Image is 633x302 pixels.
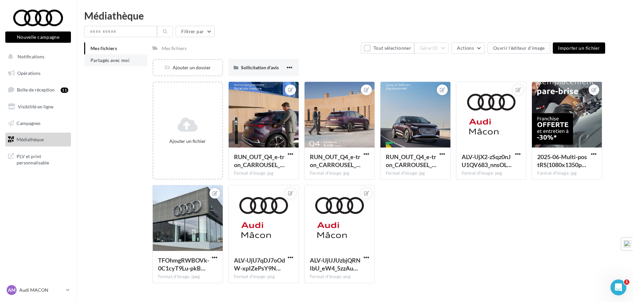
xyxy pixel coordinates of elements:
[5,31,71,43] button: Nouvelle campagne
[432,45,438,51] span: (0)
[158,257,209,272] span: TFOhmgRWBOVk-0C1cyT9Lu-pkB67dYCra2m3Ar6ZFc-2BX8T0TqHrjGp0WV6IuKtpwWcC_DZeR7C0VY9Ww=s0
[158,274,217,280] div: Format d'image: jpeg
[4,50,70,64] button: Notifications
[488,42,550,54] button: Ouvrir l'éditeur d'image
[17,70,40,76] span: Opérations
[310,257,361,272] span: ALV-UjUJUzbjQRNIbU_eW4_5zzAuUT_I-Sdi5-HbiIMDps4y3YbNBd9Y
[4,66,72,80] a: Opérations
[310,274,369,280] div: Format d'image: png
[462,153,512,168] span: ALV-UjX2-zSqz0nJU1QV683_nnsOLqFpNq4tyWk-WMdlD1i7qfo1aAWr
[162,45,187,52] div: Mes fichiers
[18,104,53,109] span: Visibilité en ligne
[176,26,215,37] button: Filtrer par
[17,137,44,142] span: Médiathèque
[4,149,72,169] a: PLV et print personnalisable
[310,170,369,176] div: Format d'image: jpg
[457,45,474,51] span: Actions
[17,152,68,166] span: PLV et print personnalisable
[624,279,629,285] span: 1
[537,170,597,176] div: Format d'image: jpg
[4,83,72,97] a: Boîte de réception11
[610,279,626,295] iframe: Intercom live chat
[90,57,130,63] span: Partagés avec moi
[462,170,521,176] div: Format d'image: png
[17,87,55,92] span: Boîte de réception
[451,42,485,54] button: Actions
[4,116,72,130] a: Campagnes
[234,257,285,272] span: ALV-UjU7qDJ7oOdW-xpIZePsY9Nt9xriPRs8mPS7hftC9jg63jUSPw9W
[153,64,222,71] div: Ajouter un dossier
[4,100,72,114] a: Visibilité en ligne
[156,138,219,145] div: Ajouter un fichier
[386,170,445,176] div: Format d'image: jpg
[18,54,44,59] span: Notifications
[61,88,68,93] div: 11
[84,11,625,21] div: Médiathèque
[414,42,449,54] button: Gérer(0)
[241,65,279,70] span: Sollicitation d'avis
[558,45,600,51] span: Importer un fichier
[17,120,40,126] span: Campagnes
[5,284,71,296] a: AM Audi MACON
[537,153,587,168] span: 2025-06-Multi-postRS(1080x1350px)Offre-pare-brise-franchise-offerteVF4
[234,274,293,280] div: Format d'image: png
[361,42,414,54] button: Tout sélectionner
[386,153,436,168] span: RUN_OUT_Q4_e-tron_CARROUSEL_1080x1350_E3_LOM3_COVOITURER
[4,133,72,147] a: Médiathèque
[234,170,293,176] div: Format d'image: jpg
[553,42,605,54] button: Importer un fichier
[234,153,285,168] span: RUN_OUT_Q4_e-tron_CARROUSEL_1080x1350_E2_LOM2_TRANSPORTS
[19,287,63,293] p: Audi MACON
[8,287,16,293] span: AM
[90,45,117,51] span: Mes fichiers
[310,153,361,168] span: RUN_OUT_Q4_e-tron_CARROUSEL_1080x1350_E1_LOM3_COVOITURER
